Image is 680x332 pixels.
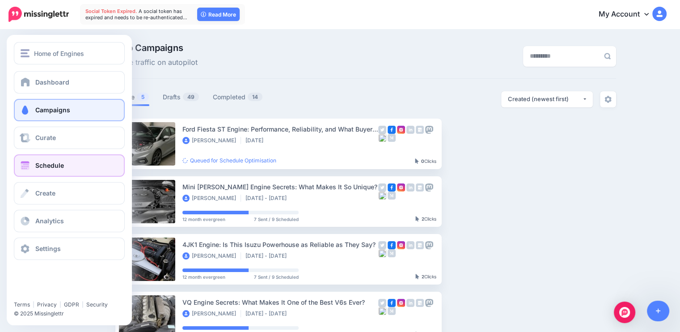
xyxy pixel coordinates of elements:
[182,124,378,134] div: Ford Fiesta ST Engine: Performance, Reliability, and What Buyers Should Know
[21,49,30,57] img: menu.png
[415,159,436,164] div: Clicks
[59,301,61,308] span: |
[245,195,291,202] li: [DATE] - [DATE]
[82,301,84,308] span: |
[85,8,187,21] span: A social token has expired and needs to be re-authenticated…
[425,299,433,307] img: mastodon-grey-square.png
[248,93,262,101] span: 14
[416,241,424,249] img: google_business-grey-square.png
[14,42,125,64] button: Home of Engines
[388,249,396,257] img: medium-grey-square.png
[415,274,419,279] img: pointer-grey-darker.png
[14,288,82,297] iframe: Twitter Follow Button
[406,183,414,192] img: linkedin-grey-square.png
[182,252,241,260] li: [PERSON_NAME]
[35,189,55,197] span: Create
[415,274,436,280] div: Clicks
[183,93,199,101] span: 49
[508,95,582,103] div: Created (newest first)
[378,126,386,134] img: twitter-grey-square.png
[416,126,424,134] img: google_business-grey-square.png
[33,301,34,308] span: |
[425,183,433,192] img: mastodon-grey-square.png
[35,217,64,225] span: Analytics
[614,302,635,323] div: Open Intercom Messenger
[182,195,241,202] li: [PERSON_NAME]
[388,299,396,307] img: facebook-square.png
[14,99,125,121] a: Campaigns
[254,275,299,279] span: 7 Sent / 9 Scheduled
[378,249,386,257] img: bluesky-grey-square.png
[14,238,125,260] a: Settings
[182,297,378,307] div: VQ Engine Secrets: What Makes It One of the Best V6s Ever?
[422,216,424,221] b: 2
[115,92,149,102] a: Active5
[14,71,125,94] a: Dashboard
[388,126,396,134] img: facebook-square.png
[415,217,436,222] div: Clicks
[604,96,612,103] img: settings-grey.png
[85,8,137,14] span: Social Token Expired.
[182,310,241,317] li: [PERSON_NAME]
[115,57,198,68] span: Drive traffic on autopilot
[115,43,198,52] span: Drip Campaigns
[590,4,667,26] a: My Account
[64,301,79,308] a: GDPR
[406,241,414,249] img: linkedin-grey-square.png
[388,241,396,249] img: facebook-square.png
[397,241,405,249] img: instagram-square.png
[388,192,396,200] img: medium-grey-square.png
[14,127,125,149] a: Curate
[378,299,386,307] img: twitter-grey-square.png
[425,126,433,134] img: mastodon-grey-square.png
[378,183,386,192] img: twitter-grey-square.png
[415,216,419,221] img: pointer-grey-darker.png
[182,275,225,279] span: 12 month evergreen
[245,252,291,260] li: [DATE] - [DATE]
[378,307,386,315] img: bluesky-grey-square.png
[378,134,386,142] img: bluesky-grey-square.png
[388,307,396,315] img: medium-grey-square.png
[14,301,30,308] a: Terms
[397,183,405,192] img: instagram-square.png
[35,162,64,169] span: Schedule
[397,299,405,307] img: instagram-square.png
[14,309,130,318] li: © 2025 Missinglettr
[388,134,396,142] img: medium-grey-square.png
[14,182,125,204] a: Create
[378,192,386,200] img: bluesky-grey-square.png
[86,301,108,308] a: Security
[406,126,414,134] img: linkedin-grey-square.png
[35,78,69,86] span: Dashboard
[245,137,268,144] li: [DATE]
[421,158,424,164] b: 0
[182,217,225,221] span: 12 month evergreen
[422,274,424,279] b: 2
[406,299,414,307] img: linkedin-grey-square.png
[415,158,419,164] img: pointer-grey-darker.png
[213,92,263,102] a: Completed14
[397,126,405,134] img: instagram-square.png
[378,241,386,249] img: twitter-grey-square.png
[182,239,378,250] div: 4JK1 Engine: Is This Isuzu Powerhouse as Reliable as They Say?
[197,8,240,21] a: Read More
[137,93,149,101] span: 5
[37,301,57,308] a: Privacy
[35,134,56,141] span: Curate
[34,48,84,59] span: Home of Engines
[14,210,125,232] a: Analytics
[388,183,396,192] img: facebook-square.png
[501,91,593,107] button: Created (newest first)
[604,53,611,60] img: search-grey-6.png
[245,310,291,317] li: [DATE] - [DATE]
[35,106,70,114] span: Campaigns
[163,92,199,102] a: Drafts49
[416,183,424,192] img: google_business-grey-square.png
[182,157,276,164] a: Queued for Schedule Optimisation
[182,137,241,144] li: [PERSON_NAME]
[416,299,424,307] img: google_business-grey-square.png
[425,241,433,249] img: mastodon-grey-square.png
[8,7,69,22] img: Missinglettr
[14,154,125,177] a: Schedule
[182,182,378,192] div: Mini [PERSON_NAME] Engine Secrets: What Makes It So Unique?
